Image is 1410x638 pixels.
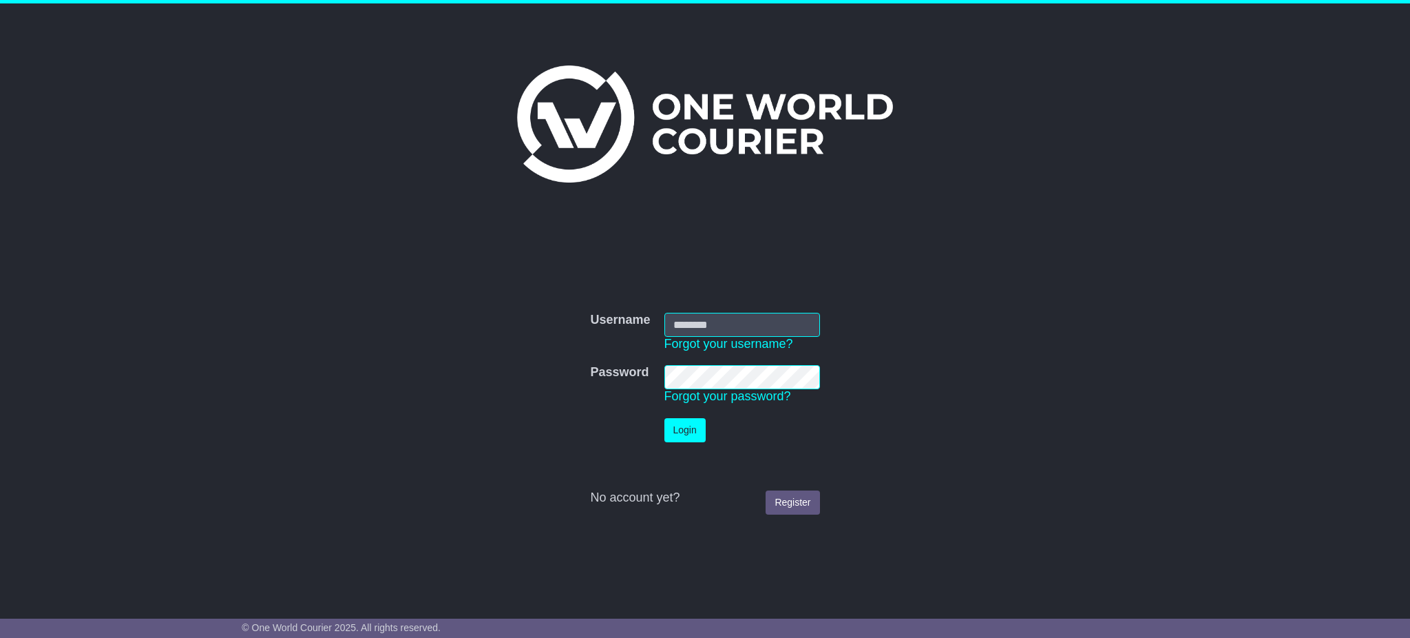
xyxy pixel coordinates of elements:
[664,337,793,351] a: Forgot your username?
[590,313,650,328] label: Username
[664,418,706,442] button: Login
[766,491,819,515] a: Register
[517,65,893,183] img: One World
[590,491,819,506] div: No account yet?
[664,389,791,403] a: Forgot your password?
[242,622,441,633] span: © One World Courier 2025. All rights reserved.
[590,365,649,380] label: Password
